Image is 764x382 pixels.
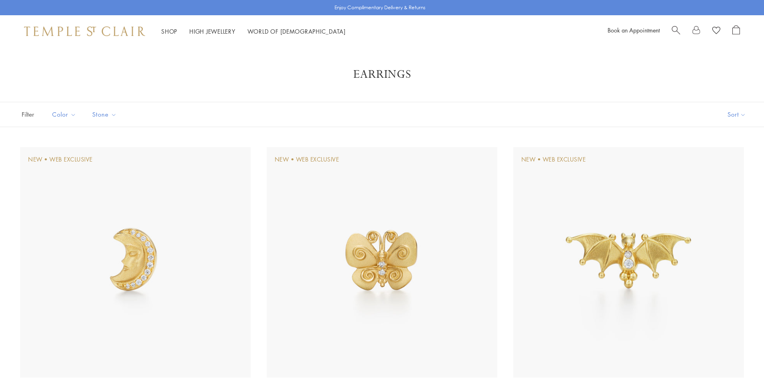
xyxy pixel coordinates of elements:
[20,147,251,378] img: E18105-MINICRES
[275,155,339,164] div: New • Web Exclusive
[521,155,586,164] div: New • Web Exclusive
[48,109,82,119] span: Color
[161,27,177,35] a: ShopShop
[732,25,740,37] a: Open Shopping Bag
[161,26,346,36] nav: Main navigation
[46,105,82,123] button: Color
[88,109,123,119] span: Stone
[709,102,764,127] button: Show sort by
[334,4,426,12] p: Enjoy Complimentary Delivery & Returns
[267,147,497,378] img: E18102-MINIBFLY
[189,27,235,35] a: High JewelleryHigh Jewellery
[247,27,346,35] a: World of [DEMOGRAPHIC_DATA]World of [DEMOGRAPHIC_DATA]
[712,25,720,37] a: View Wishlist
[24,26,145,36] img: Temple St. Clair
[608,26,660,34] a: Book an Appointment
[672,25,680,37] a: Search
[86,105,123,123] button: Stone
[28,155,93,164] div: New • Web Exclusive
[32,67,732,82] h1: Earrings
[513,147,744,378] img: E18104-MINIBAT
[724,344,756,374] iframe: Gorgias live chat messenger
